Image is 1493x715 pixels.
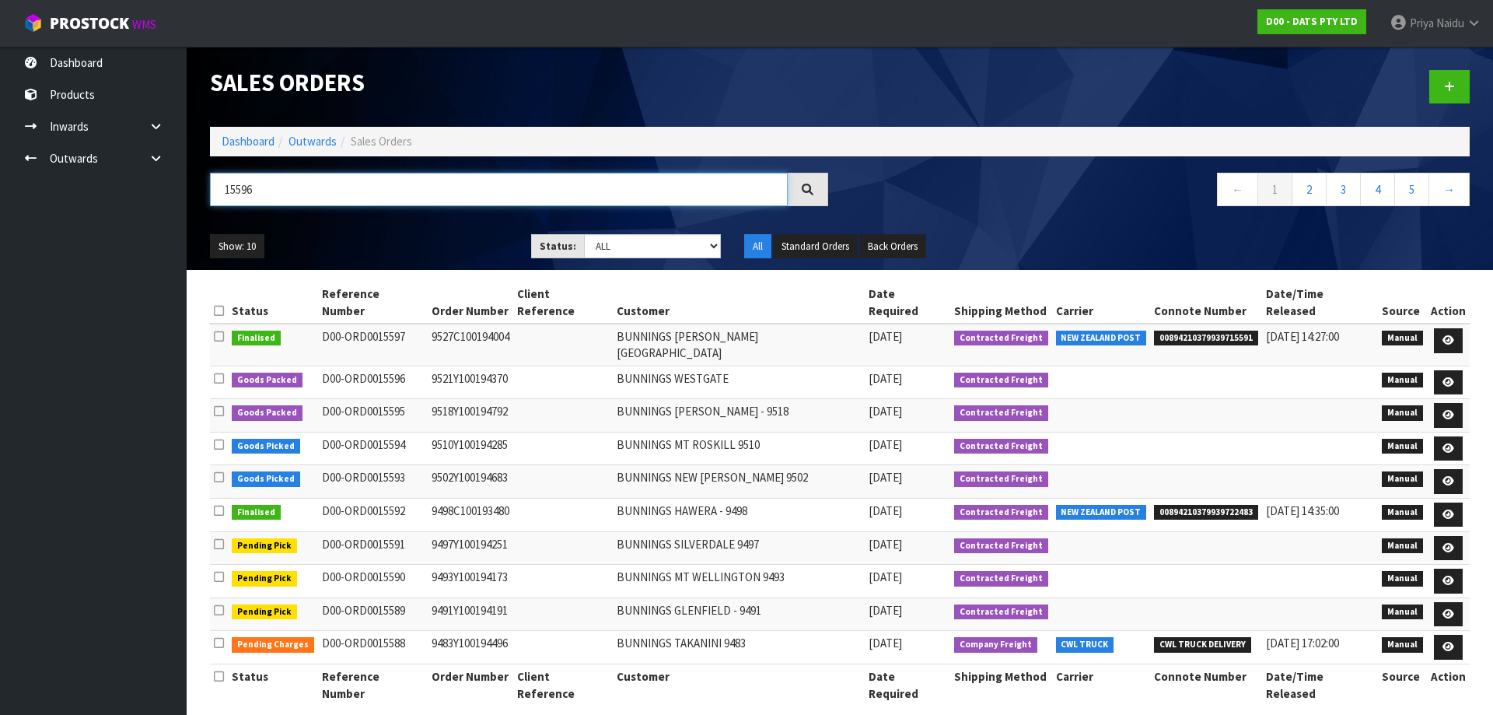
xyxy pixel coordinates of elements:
a: D00 - DATS PTY LTD [1257,9,1366,34]
a: 3 [1326,173,1361,206]
span: Manual [1382,505,1423,520]
span: [DATE] [869,570,902,584]
td: D00-ORD0015597 [318,324,428,366]
td: BUNNINGS [PERSON_NAME] - 9518 [613,399,865,433]
span: Pending Pick [232,605,297,620]
span: Goods Packed [232,373,302,388]
input: Search sales orders [210,173,788,206]
a: ← [1217,173,1258,206]
button: Show: 10 [210,234,264,259]
span: Manual [1382,637,1423,653]
td: 9491Y100194191 [428,598,513,631]
span: Manual [1382,571,1423,587]
span: Manual [1382,471,1423,487]
a: Outwards [288,134,337,149]
th: Shipping Method [950,282,1052,324]
td: D00-ORD0015591 [318,531,428,565]
th: Date/Time Released [1262,282,1379,324]
th: Source [1378,664,1427,706]
td: 9498C100193480 [428,498,513,531]
a: 1 [1257,173,1292,206]
td: D00-ORD0015592 [318,498,428,531]
span: Pending Pick [232,538,297,554]
span: 00894210379939722483 [1154,505,1258,520]
td: 9518Y100194792 [428,399,513,433]
span: Manual [1382,605,1423,620]
span: [DATE] [869,371,902,386]
span: [DATE] [869,636,902,650]
th: Client Reference [513,664,613,706]
a: Dashboard [222,134,274,149]
span: Naidu [1436,16,1464,30]
span: Manual [1382,405,1423,421]
span: Contracted Freight [954,538,1048,554]
span: Contracted Freight [954,571,1048,587]
span: Finalised [232,505,281,520]
th: Order Number [428,282,513,324]
span: Contracted Freight [954,405,1048,421]
th: Action [1427,282,1470,324]
span: [DATE] 14:35:00 [1266,503,1339,518]
span: Manual [1382,439,1423,454]
th: Action [1427,664,1470,706]
span: [DATE] [869,329,902,344]
span: Contracted Freight [954,331,1048,346]
button: Standard Orders [773,234,858,259]
td: D00-ORD0015588 [318,631,428,664]
th: Date Required [865,664,950,706]
td: BUNNINGS MT ROSKILL 9510 [613,432,865,465]
th: Shipping Method [950,664,1052,706]
th: Status [228,282,318,324]
strong: Status: [540,240,576,253]
th: Carrier [1052,664,1151,706]
td: D00-ORD0015589 [318,598,428,631]
small: WMS [132,17,156,32]
span: Pending Pick [232,571,297,587]
span: Contracted Freight [954,605,1048,620]
a: 4 [1360,173,1395,206]
span: [DATE] 17:02:00 [1266,636,1339,650]
td: BUNNINGS WESTGATE [613,366,865,399]
th: Connote Number [1150,664,1262,706]
span: [DATE] [869,470,902,485]
nav: Page navigation [851,173,1470,211]
span: NEW ZEALAND POST [1056,331,1147,346]
th: Reference Number [318,282,428,324]
a: → [1428,173,1470,206]
span: Priya [1410,16,1434,30]
td: 9521Y100194370 [428,366,513,399]
span: CWL TRUCK [1056,637,1114,653]
a: 5 [1394,173,1429,206]
span: [DATE] 14:27:00 [1266,329,1339,344]
button: All [744,234,771,259]
td: D00-ORD0015593 [318,465,428,499]
td: D00-ORD0015594 [318,432,428,465]
span: Finalised [232,331,281,346]
span: [DATE] [869,437,902,452]
th: Customer [613,664,865,706]
span: Contracted Freight [954,373,1048,388]
a: 2 [1292,173,1327,206]
th: Source [1378,282,1427,324]
span: Pending Charges [232,637,314,653]
th: Reference Number [318,664,428,706]
span: [DATE] [869,503,902,518]
span: Manual [1382,538,1423,554]
td: 9493Y100194173 [428,565,513,598]
td: D00-ORD0015595 [318,399,428,433]
td: 9527C100194004 [428,324,513,366]
span: Contracted Freight [954,505,1048,520]
th: Customer [613,282,865,324]
span: Manual [1382,373,1423,388]
td: D00-ORD0015590 [318,565,428,598]
strong: D00 - DATS PTY LTD [1266,15,1358,28]
span: [DATE] [869,537,902,552]
td: BUNNINGS MT WELLINGTON 9493 [613,565,865,598]
img: cube-alt.png [23,13,43,33]
span: Contracted Freight [954,439,1048,454]
span: [DATE] [869,404,902,419]
span: ProStock [50,13,129,33]
span: CWL TRUCK DELIVERY [1154,637,1251,653]
h1: Sales Orders [210,70,828,96]
span: [DATE] [869,603,902,618]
